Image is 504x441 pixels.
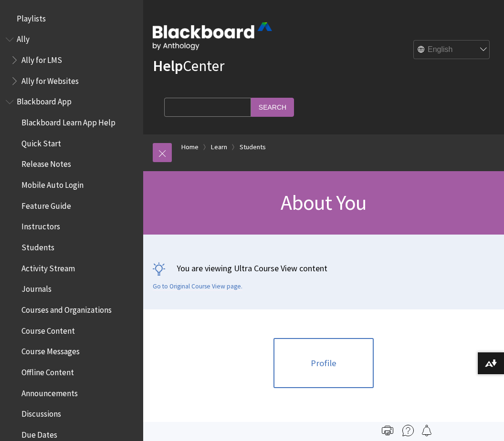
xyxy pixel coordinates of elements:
img: Print [382,425,393,436]
a: Students [240,141,266,153]
span: Course Content [21,323,75,336]
span: Offline Content [21,364,74,377]
strong: Help [153,56,183,75]
span: Activity Stream [21,260,75,273]
span: Instructors [21,219,60,232]
img: Blackboard by Anthology [153,22,272,50]
select: Site Language Selector [414,41,490,60]
span: Ally [17,31,30,44]
span: Ally for Websites [21,73,79,86]
span: Ally for LMS [21,52,62,65]
input: Search [251,98,294,116]
span: Blackboard Learn App Help [21,114,115,127]
p: You are viewing Ultra Course View content [153,262,494,274]
nav: Book outline for Playlists [6,10,137,27]
a: Profile [273,338,373,389]
nav: Book outline for Anthology Ally Help [6,31,137,89]
span: Quick Start [21,135,61,148]
span: Due Dates [21,427,57,440]
span: Discussions [21,406,61,419]
a: HelpCenter [153,56,224,75]
span: Students [21,239,54,252]
a: Home [181,141,199,153]
a: Learn [211,141,227,153]
span: Courses and Organizations [21,302,112,315]
span: Playlists [17,10,46,23]
span: Mobile Auto Login [21,177,84,190]
a: Go to Original Course View page. [153,282,242,291]
span: Announcements [21,385,78,398]
span: Course Messages [21,344,80,357]
span: About You [281,189,367,215]
span: Release Notes [21,156,71,169]
img: Follow this page [421,425,432,436]
span: Feature Guide [21,198,71,211]
span: Journals [21,281,52,294]
img: More help [402,425,414,436]
span: Blackboard App [17,94,72,107]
